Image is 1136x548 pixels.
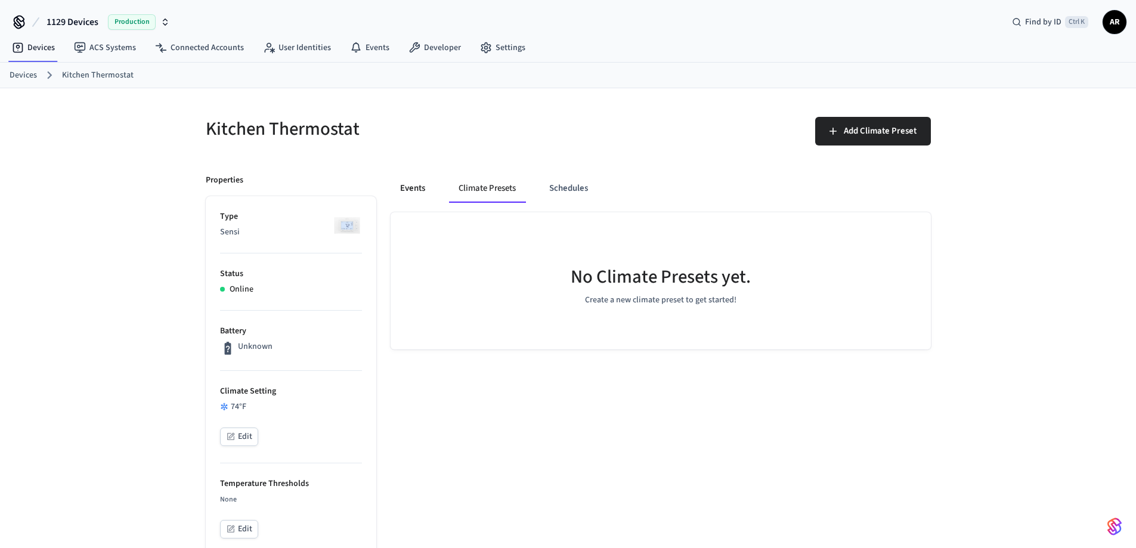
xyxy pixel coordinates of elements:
a: ACS Systems [64,37,146,58]
button: Add Climate Preset [815,117,931,145]
p: Battery [220,325,362,338]
button: AR [1103,10,1126,34]
p: Create a new climate preset to get started! [585,294,736,306]
p: Sensi [220,226,362,239]
span: Ctrl K [1065,16,1088,28]
button: Edit [220,428,258,446]
p: Type [220,210,362,223]
p: Status [220,268,362,280]
div: Find by IDCtrl K [1002,11,1098,33]
a: Settings [471,37,535,58]
span: None [220,494,237,504]
div: 74°F [220,401,362,413]
img: SeamLogoGradient.69752ec5.svg [1107,517,1122,536]
p: Climate Setting [220,385,362,398]
a: Kitchen Thermostat [62,69,134,82]
button: Schedules [540,174,598,203]
p: Unknown [238,340,273,353]
a: Events [341,37,399,58]
a: Developer [399,37,471,58]
img: Sensi Smart Thermostat (White) [332,210,362,240]
button: Climate Presets [449,174,525,203]
a: Connected Accounts [146,37,253,58]
button: Events [391,174,435,203]
span: AR [1104,11,1125,33]
p: Properties [206,174,243,187]
a: Devices [10,69,37,82]
a: Devices [2,37,64,58]
span: Production [108,14,156,30]
button: Edit [220,520,258,538]
h5: Kitchen Thermostat [206,117,561,141]
h5: No Climate Presets yet. [571,265,751,289]
p: Temperature Thresholds [220,478,362,490]
a: User Identities [253,37,341,58]
span: 1129 Devices [47,15,98,29]
p: Online [230,283,253,296]
span: Find by ID [1025,16,1061,28]
span: Add Climate Preset [844,123,917,139]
